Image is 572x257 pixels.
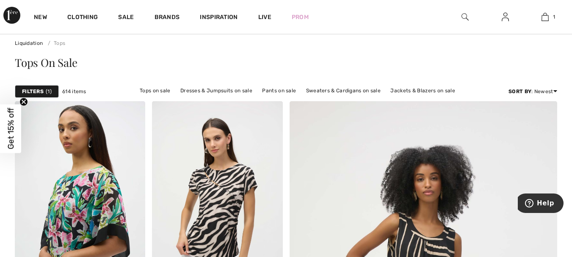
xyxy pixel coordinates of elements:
a: New [34,14,47,22]
a: Tops [44,40,66,46]
a: Liquidation [15,40,43,46]
strong: Sort By [508,88,531,94]
a: Clothing [67,14,98,22]
span: Inspiration [200,14,238,22]
span: 1 [553,13,555,21]
strong: Filters [22,88,44,95]
img: search the website [461,12,469,22]
div: : Newest [508,88,557,95]
span: 614 items [62,88,86,95]
a: Skirts on sale [249,96,290,107]
span: Get 15% off [6,108,16,149]
span: 1 [46,88,52,95]
a: Live [258,13,271,22]
a: Jackets & Blazers on sale [386,85,459,96]
img: 1ère Avenue [3,7,20,24]
a: Pants on sale [258,85,300,96]
a: Prom [292,13,309,22]
a: Dresses & Jumpsuits on sale [176,85,257,96]
iframe: Opens a widget where you can find more information [518,193,564,215]
img: My Bag [542,12,549,22]
a: Tops on sale [135,85,175,96]
button: Close teaser [19,97,28,106]
a: Outerwear on sale [292,96,346,107]
span: Tops On Sale [15,55,77,70]
a: Sale [118,14,134,22]
a: Sweaters & Cardigans on sale [302,85,385,96]
a: Sign In [495,12,516,22]
a: Brands [155,14,180,22]
a: 1 [525,12,565,22]
img: My Info [502,12,509,22]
